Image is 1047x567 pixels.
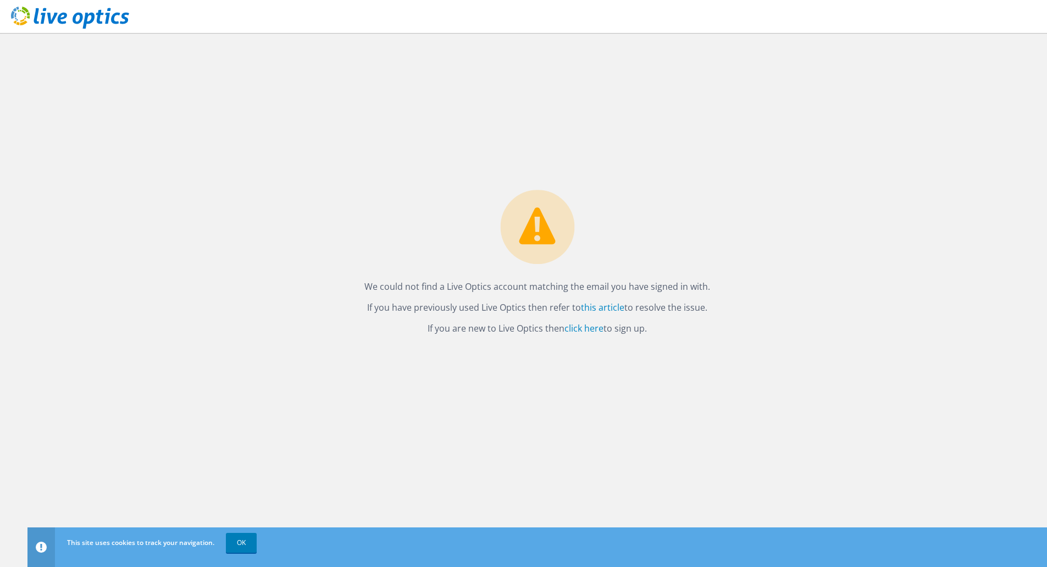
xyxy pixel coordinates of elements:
[364,279,710,294] p: We could not find a Live Optics account matching the email you have signed in with.
[564,322,603,334] a: click here
[67,538,214,547] span: This site uses cookies to track your navigation.
[581,301,624,313] a: this article
[364,300,710,315] p: If you have previously used Live Optics then refer to to resolve the issue.
[226,533,257,553] a: OK
[364,321,710,336] p: If you are new to Live Optics then to sign up.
